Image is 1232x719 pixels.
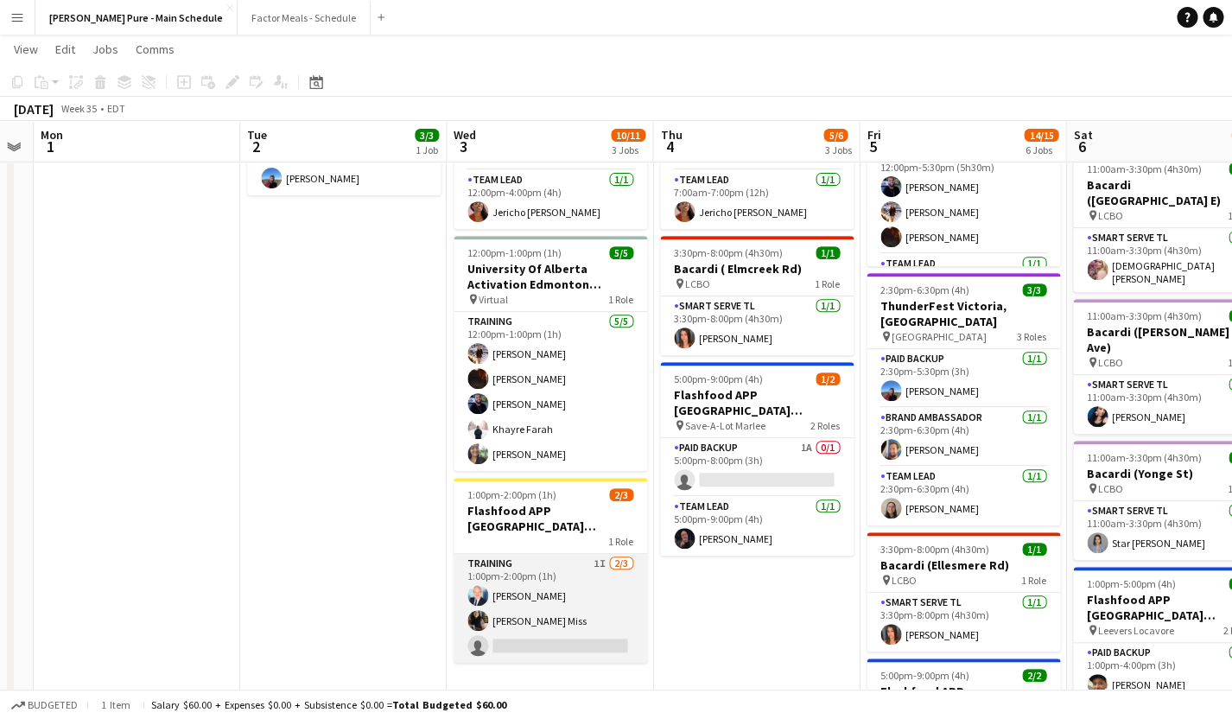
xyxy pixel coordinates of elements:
[824,143,851,156] div: 3 Jobs
[1024,129,1058,142] span: 14/15
[244,137,267,156] span: 2
[657,137,682,156] span: 4
[451,137,476,156] span: 3
[14,100,54,118] div: [DATE]
[151,698,506,711] div: Salary $60.00 + Expenses $0.00 + Subsistence $0.00 =
[1022,669,1046,682] span: 2/2
[674,372,763,385] span: 5:00pm-9:00pm (4h)
[609,246,633,259] span: 5/5
[867,684,1060,715] h3: Flashfood APP [GEOGRAPHIC_DATA] [GEOGRAPHIC_DATA], [GEOGRAPHIC_DATA]
[467,488,556,501] span: 1:00pm-2:00pm (1h)
[1098,356,1123,369] span: LCBO
[1070,137,1092,156] span: 6
[48,38,82,60] a: Edit
[816,246,840,259] span: 1/1
[1021,574,1046,587] span: 1 Role
[867,593,1060,652] app-card-role: Smart Serve TL1/13:30pm-8:00pm (4h30m)[PERSON_NAME]
[14,41,38,57] span: View
[892,330,987,343] span: [GEOGRAPHIC_DATA]
[57,102,100,115] span: Week 35
[660,387,854,418] h3: Flashfood APP [GEOGRAPHIC_DATA] [GEOGRAPHIC_DATA], [GEOGRAPHIC_DATA]
[454,478,647,663] app-job-card: 1:00pm-2:00pm (1h)2/3Flashfood APP [GEOGRAPHIC_DATA] Modesto Training1 RoleTraining1I2/31:00pm-2:...
[1087,162,1202,175] span: 11:00am-3:30pm (4h30m)
[454,554,647,663] app-card-role: Training1I2/31:00pm-2:00pm (1h)[PERSON_NAME][PERSON_NAME] Miss
[35,1,238,35] button: [PERSON_NAME] Pure - Main Schedule
[416,143,438,156] div: 1 Job
[1098,482,1123,495] span: LCBO
[608,535,633,548] span: 1 Role
[660,497,854,556] app-card-role: Team Lead1/15:00pm-9:00pm (4h)[PERSON_NAME]
[467,246,562,259] span: 12:00pm-1:00pm (1h)
[1098,209,1123,222] span: LCBO
[867,532,1060,652] app-job-card: 3:30pm-8:00pm (4h30m)1/1Bacardi (Ellesmere Rd) LCBO1 RoleSmart Serve TL1/13:30pm-8:00pm (4h30m)[P...
[815,277,840,290] span: 1 Role
[136,41,175,57] span: Comms
[479,293,508,306] span: Virtual
[892,574,917,587] span: LCBO
[867,127,880,143] span: Fri
[92,41,118,57] span: Jobs
[867,273,1060,525] app-job-card: 2:30pm-6:30pm (4h)3/3ThunderFest Victoria, [GEOGRAPHIC_DATA] [GEOGRAPHIC_DATA]3 RolesPaid Backup1...
[810,419,840,432] span: 2 Roles
[674,246,783,259] span: 3:30pm-8:00pm (4h30m)
[823,129,848,142] span: 5/6
[880,283,969,296] span: 2:30pm-6:30pm (4h)
[867,298,1060,329] h3: ThunderFest Victoria, [GEOGRAPHIC_DATA]
[685,419,765,432] span: Save-A-Lot Marlee
[660,296,854,355] app-card-role: Smart Serve TL1/13:30pm-8:00pm (4h30m)[PERSON_NAME]
[95,698,137,711] span: 1 item
[660,170,854,229] app-card-role: Team Lead1/17:00am-7:00pm (12h)Jericho [PERSON_NAME]
[1073,127,1092,143] span: Sat
[55,41,75,57] span: Edit
[454,170,647,229] app-card-role: Team Lead1/112:00pm-4:00pm (4h)Jericho [PERSON_NAME]
[1022,543,1046,556] span: 1/1
[660,236,854,355] app-job-card: 3:30pm-8:00pm (4h30m)1/1Bacardi ( Elmcreek Rd) LCBO1 RoleSmart Serve TL1/13:30pm-8:00pm (4h30m)[P...
[238,1,371,35] button: Factor Meals - Schedule
[867,557,1060,573] h3: Bacardi (Ellesmere Rd)
[1022,283,1046,296] span: 3/3
[660,127,682,143] span: Thu
[660,362,854,556] app-job-card: 5:00pm-9:00pm (4h)1/2Flashfood APP [GEOGRAPHIC_DATA] [GEOGRAPHIC_DATA], [GEOGRAPHIC_DATA] Save-A-...
[867,145,1060,254] app-card-role: Brand Ambassador3/312:00pm-5:30pm (5h30m)[PERSON_NAME][PERSON_NAME][PERSON_NAME]
[685,277,710,290] span: LCBO
[41,127,63,143] span: Mon
[611,129,645,142] span: 10/11
[129,38,181,60] a: Comms
[415,129,439,142] span: 3/3
[454,127,476,143] span: Wed
[1017,330,1046,343] span: 3 Roles
[1087,451,1202,464] span: 11:00am-3:30pm (4h30m)
[867,467,1060,525] app-card-role: Team Lead1/12:30pm-6:30pm (4h)[PERSON_NAME]
[1025,143,1057,156] div: 6 Jobs
[1087,309,1202,322] span: 11:00am-3:30pm (4h30m)
[247,127,267,143] span: Tue
[1087,577,1176,590] span: 1:00pm-5:00pm (4h)
[608,293,633,306] span: 1 Role
[880,669,969,682] span: 5:00pm-9:00pm (4h)
[867,408,1060,467] app-card-role: Brand Ambassador1/12:30pm-6:30pm (4h)[PERSON_NAME]
[454,261,647,292] h3: University Of Alberta Activation Edmonton Training
[28,699,78,711] span: Budgeted
[1098,624,1174,637] span: Leevers Locavore
[612,143,645,156] div: 3 Jobs
[867,349,1060,408] app-card-role: Paid Backup1/12:30pm-5:30pm (3h)[PERSON_NAME]
[454,503,647,534] h3: Flashfood APP [GEOGRAPHIC_DATA] Modesto Training
[392,698,506,711] span: Total Budgeted $60.00
[816,372,840,385] span: 1/2
[7,38,45,60] a: View
[38,137,63,156] span: 1
[867,254,1060,313] app-card-role: Team Lead1/1
[9,696,80,715] button: Budgeted
[660,261,854,277] h3: Bacardi ( Elmcreek Rd)
[454,312,647,471] app-card-role: Training5/512:00pm-1:00pm (1h)[PERSON_NAME][PERSON_NAME][PERSON_NAME]Khayre Farah[PERSON_NAME]
[880,543,989,556] span: 3:30pm-8:00pm (4h30m)
[609,488,633,501] span: 2/3
[454,236,647,471] app-job-card: 12:00pm-1:00pm (1h)5/5University Of Alberta Activation Edmonton Training Virtual1 RoleTraining5/5...
[86,38,125,60] a: Jobs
